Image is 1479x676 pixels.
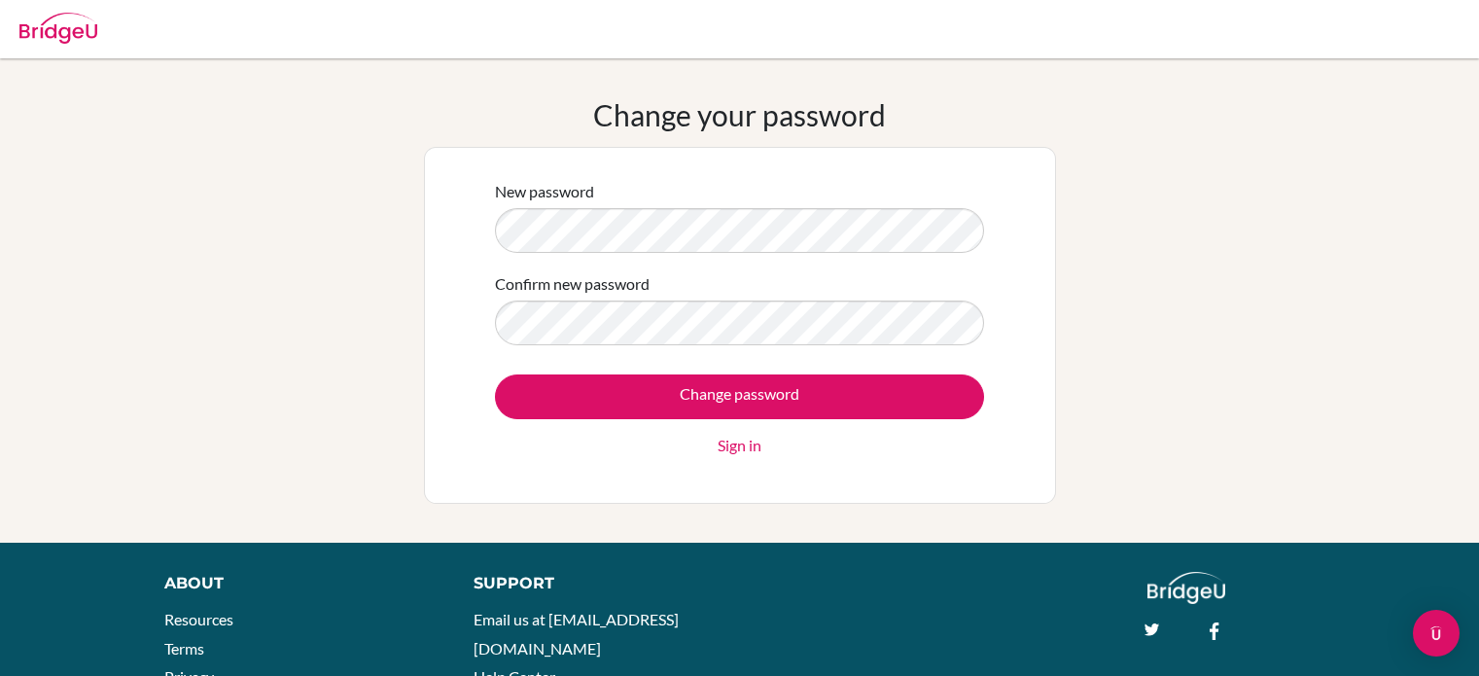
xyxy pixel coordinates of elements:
[495,180,594,203] label: New password
[164,610,233,628] a: Resources
[593,97,886,132] h1: Change your password
[164,572,430,595] div: About
[474,572,719,595] div: Support
[1147,572,1226,604] img: logo_white@2x-f4f0deed5e89b7ecb1c2cc34c3e3d731f90f0f143d5ea2071677605dd97b5244.png
[474,610,679,658] a: Email us at [EMAIL_ADDRESS][DOMAIN_NAME]
[1413,610,1460,657] div: Open Intercom Messenger
[164,639,204,658] a: Terms
[19,13,97,44] img: Bridge-U
[718,434,761,457] a: Sign in
[495,272,650,296] label: Confirm new password
[495,374,984,419] input: Change password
